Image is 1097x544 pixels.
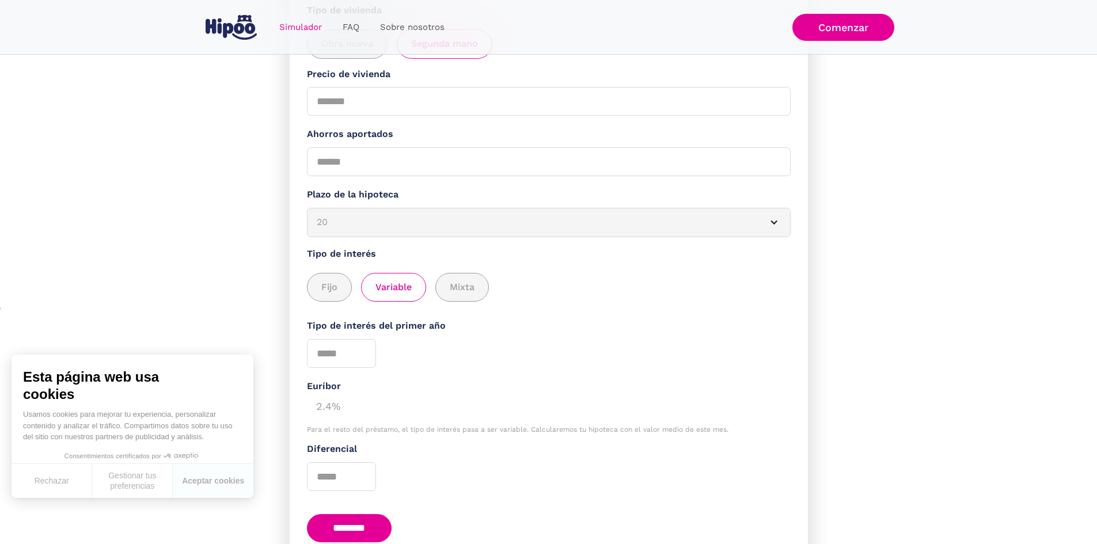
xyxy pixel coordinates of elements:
[307,247,791,261] label: Tipo de interés
[317,215,753,230] div: 20
[370,16,455,39] a: Sobre nosotros
[307,394,791,417] div: 2.4%
[307,273,791,302] div: add_description_here
[307,208,791,237] article: 20
[375,280,412,295] span: Variable
[307,319,791,333] label: Tipo de interés del primer año
[307,127,791,142] label: Ahorros aportados
[792,14,894,41] a: Comenzar
[450,280,475,295] span: Mixta
[321,280,337,295] span: Fijo
[203,10,260,44] a: home
[307,442,791,456] label: Diferencial
[332,16,370,39] a: FAQ
[269,16,332,39] a: Simulador
[307,188,791,202] label: Plazo de la hipoteca
[307,379,791,394] div: Euríbor
[307,425,791,433] div: Para el resto del préstamo, el tipo de interés pasa a ser variable. Calcularemos tu hipoteca con ...
[307,67,791,82] label: Precio de vivienda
